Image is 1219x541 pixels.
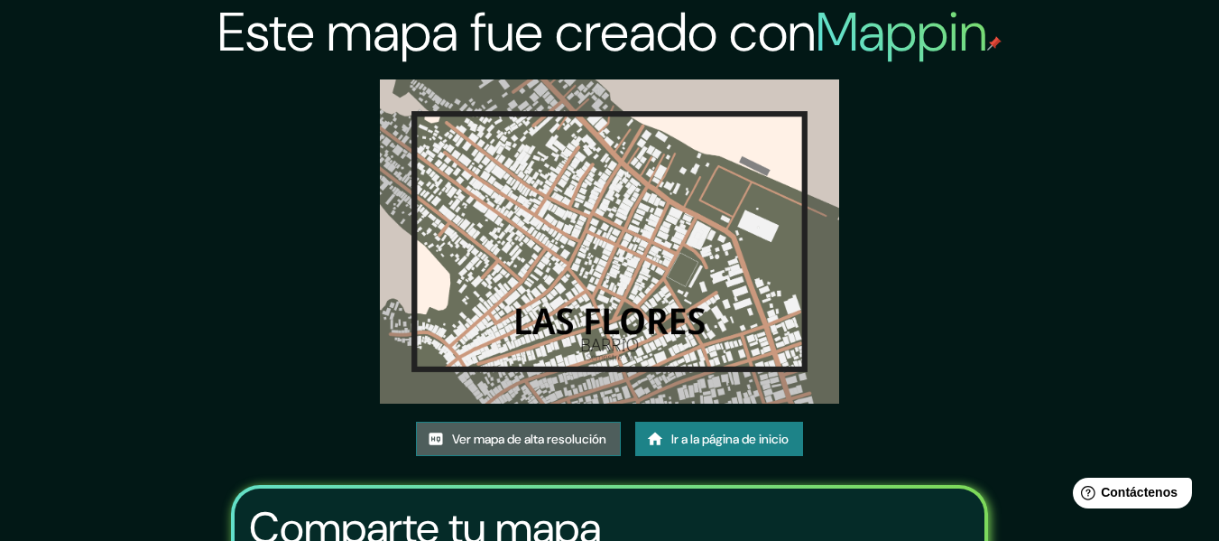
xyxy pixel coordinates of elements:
img: created-map [380,79,838,404]
a: Ver mapa de alta resolución [416,422,621,456]
font: Ir a la página de inicio [671,432,789,448]
iframe: Lanzador de widgets de ayuda [1058,471,1199,521]
font: Ver mapa de alta resolución [452,432,606,448]
a: Ir a la página de inicio [635,422,803,456]
img: pin de mapeo [987,36,1002,51]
